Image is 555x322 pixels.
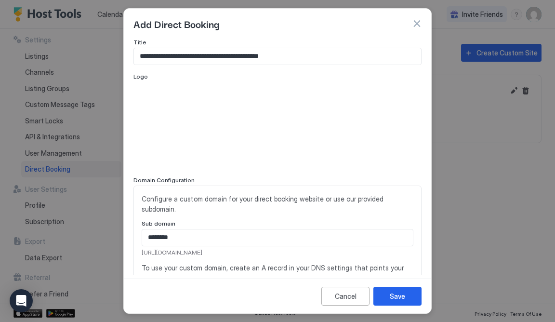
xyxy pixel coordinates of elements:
[133,73,148,80] span: Logo
[142,248,413,257] span: [URL][DOMAIN_NAME]
[10,289,33,312] div: Open Intercom Messenger
[321,287,370,306] button: Cancel
[133,82,264,169] div: View image
[142,263,413,283] span: To use your custom domain, create an A record in your DNS settings that points your domain or sub...
[133,176,195,184] span: Domain Configuration
[133,16,219,31] span: Add Direct Booking
[390,291,405,301] div: Save
[133,39,146,46] span: Title
[142,194,413,214] span: Configure a custom domain for your direct booking website or use our provided subdomain.
[134,48,421,65] input: Input Field
[373,287,422,306] button: Save
[335,291,357,301] div: Cancel
[142,220,175,227] span: Sub domain
[142,229,413,246] input: Input Field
